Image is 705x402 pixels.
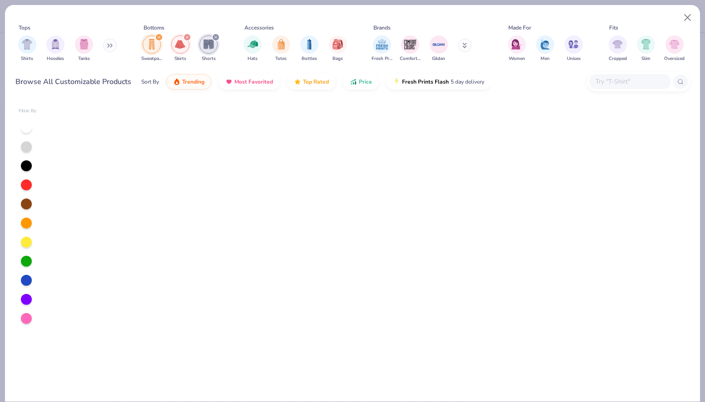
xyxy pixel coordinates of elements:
[272,35,290,62] button: filter button
[287,74,336,89] button: Top Rated
[302,55,317,62] span: Bottles
[669,39,680,50] img: Oversized Image
[300,35,318,62] div: filter for Bottles
[248,39,258,50] img: Hats Image
[19,24,30,32] div: Tops
[202,55,216,62] span: Shorts
[171,35,189,62] div: filter for Skirts
[300,35,318,62] button: filter button
[451,77,484,87] span: 5 day delivery
[47,55,64,62] span: Hoodies
[403,38,417,51] img: Comfort Colors Image
[141,35,162,62] button: filter button
[565,35,583,62] div: filter for Unisex
[46,35,65,62] div: filter for Hoodies
[50,39,60,50] img: Hoodies Image
[199,35,218,62] div: filter for Shorts
[304,39,314,50] img: Bottles Image
[508,35,526,62] button: filter button
[144,24,164,32] div: Bottoms
[540,39,550,50] img: Men Image
[373,24,391,32] div: Brands
[664,55,685,62] span: Oversized
[141,55,162,62] span: Sweatpants
[18,35,36,62] div: filter for Shirts
[432,38,446,51] img: Gildan Image
[641,55,650,62] span: Slim
[432,55,445,62] span: Gildan
[18,35,36,62] button: filter button
[536,35,554,62] button: filter button
[508,24,531,32] div: Made For
[272,35,290,62] div: filter for Totes
[386,74,491,89] button: Fresh Prints Flash5 day delivery
[343,74,379,89] button: Price
[78,55,90,62] span: Tanks
[568,39,579,50] img: Unisex Image
[75,35,93,62] button: filter button
[75,35,93,62] div: filter for Tanks
[141,78,159,86] div: Sort By
[218,74,280,89] button: Most Favorited
[79,39,89,50] img: Tanks Image
[372,35,392,62] div: filter for Fresh Prints
[243,35,262,62] div: filter for Hats
[22,39,32,50] img: Shirts Image
[21,55,33,62] span: Shirts
[333,39,343,50] img: Bags Image
[166,74,211,89] button: Trending
[595,76,665,87] input: Try "T-Shirt"
[173,78,180,85] img: trending.gif
[19,108,37,114] div: Filter By
[375,38,389,51] img: Fresh Prints Image
[430,35,448,62] div: filter for Gildan
[275,55,287,62] span: Totes
[609,35,627,62] div: filter for Cropped
[199,35,218,62] button: filter button
[430,35,448,62] button: filter button
[400,35,421,62] div: filter for Comfort Colors
[664,35,685,62] div: filter for Oversized
[609,24,618,32] div: Fits
[244,24,274,32] div: Accessories
[565,35,583,62] button: filter button
[679,9,696,26] button: Close
[147,39,157,50] img: Sweatpants Image
[141,35,162,62] div: filter for Sweatpants
[609,35,627,62] button: filter button
[372,35,392,62] button: filter button
[637,35,655,62] button: filter button
[511,39,522,50] img: Women Image
[637,35,655,62] div: filter for Slim
[175,39,185,50] img: Skirts Image
[536,35,554,62] div: filter for Men
[248,55,258,62] span: Hats
[393,78,400,85] img: flash.gif
[182,78,204,85] span: Trending
[400,55,421,62] span: Comfort Colors
[225,78,233,85] img: most_fav.gif
[509,55,525,62] span: Women
[333,55,343,62] span: Bags
[46,35,65,62] button: filter button
[204,39,214,50] img: Shorts Image
[243,35,262,62] button: filter button
[402,78,449,85] span: Fresh Prints Flash
[276,39,286,50] img: Totes Image
[294,78,301,85] img: TopRated.gif
[171,35,189,62] button: filter button
[400,35,421,62] button: filter button
[359,78,372,85] span: Price
[508,35,526,62] div: filter for Women
[303,78,329,85] span: Top Rated
[609,55,627,62] span: Cropped
[641,39,651,50] img: Slim Image
[541,55,550,62] span: Men
[567,55,581,62] span: Unisex
[664,35,685,62] button: filter button
[174,55,186,62] span: Skirts
[234,78,273,85] span: Most Favorited
[612,39,623,50] img: Cropped Image
[15,76,131,87] div: Browse All Customizable Products
[372,55,392,62] span: Fresh Prints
